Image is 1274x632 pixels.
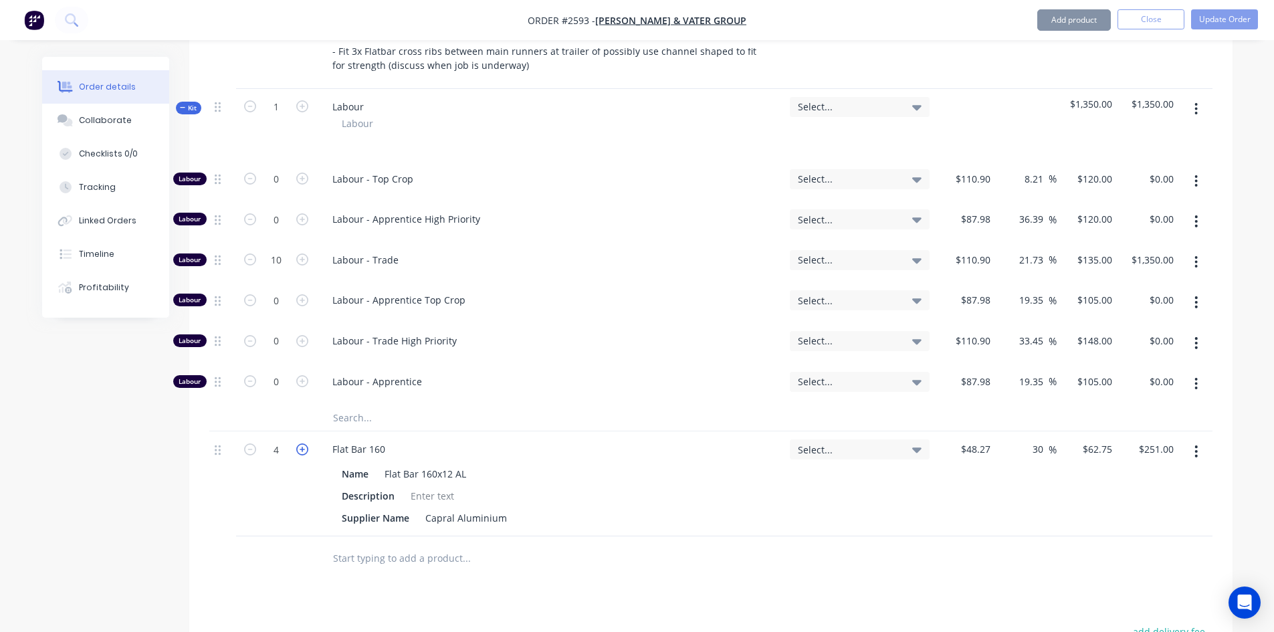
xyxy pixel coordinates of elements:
[1049,334,1057,349] span: %
[336,508,415,528] div: Supplier Name
[798,334,899,348] span: Select...
[79,181,116,193] div: Tracking
[798,253,899,267] span: Select...
[42,237,169,271] button: Timeline
[1229,587,1261,619] div: Open Intercom Messenger
[322,97,375,116] div: Labour
[332,172,779,186] span: Labour - Top Crop
[79,114,132,126] div: Collaborate
[336,486,400,506] div: Description
[1062,97,1112,111] span: $1,350.00
[173,375,207,388] div: Labour
[798,100,899,114] span: Select...
[1049,374,1057,389] span: %
[322,439,396,459] div: Flat Bar 160
[1049,212,1057,227] span: %
[24,10,44,30] img: Factory
[42,271,169,304] button: Profitability
[42,104,169,137] button: Collaborate
[173,213,207,225] div: Labour
[42,137,169,171] button: Checklists 0/0
[332,253,779,267] span: Labour - Trade
[173,294,207,306] div: Labour
[342,116,373,130] span: Labour
[42,171,169,204] button: Tracking
[798,294,899,308] span: Select...
[332,334,779,348] span: Labour - Trade High Priority
[332,212,779,226] span: Labour - Apprentice High Priority
[79,248,114,260] div: Timeline
[1123,97,1173,111] span: $1,350.00
[798,375,899,389] span: Select...
[1191,9,1258,29] button: Update Order
[79,148,138,160] div: Checklists 0/0
[173,173,207,185] div: Labour
[379,464,471,484] div: Flat Bar 160x12 AL
[42,70,169,104] button: Order details
[798,213,899,227] span: Select...
[79,282,129,294] div: Profitability
[180,103,197,113] span: Kit
[595,14,746,27] a: [PERSON_NAME] & Vater Group
[79,81,136,93] div: Order details
[79,215,136,227] div: Linked Orders
[798,172,899,186] span: Select...
[173,253,207,266] div: Labour
[336,464,374,484] div: Name
[1049,293,1057,308] span: %
[1049,442,1057,457] span: %
[1118,9,1184,29] button: Close
[42,204,169,237] button: Linked Orders
[332,404,600,431] input: Search...
[332,293,779,307] span: Labour - Apprentice Top Crop
[176,102,201,114] div: Kit
[528,14,595,27] span: Order #2593 -
[1037,9,1111,31] button: Add product
[1049,171,1057,187] span: %
[1049,252,1057,268] span: %
[420,508,512,528] div: Capral Aluminium
[332,375,779,389] span: Labour - Apprentice
[798,443,899,457] span: Select...
[173,334,207,347] div: Labour
[332,544,600,571] input: Start typing to add a product...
